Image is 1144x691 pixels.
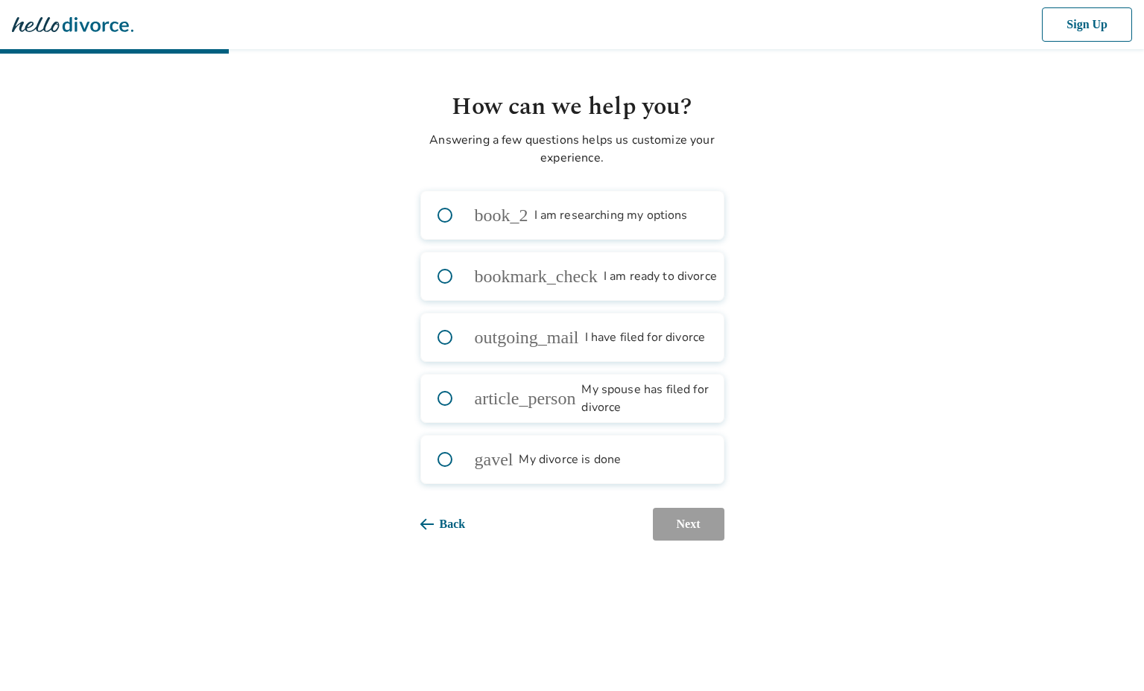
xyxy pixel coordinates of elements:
[648,508,724,541] button: Next
[420,508,491,541] button: Back
[475,206,528,224] span: book_2
[475,450,513,468] span: gavel
[534,206,688,224] span: I am researching my options
[604,267,717,285] span: I am ready to divorce
[1039,7,1132,42] button: Sign Up
[581,380,723,416] span: My spouse has filed for divorce
[585,328,706,346] span: I have filed for divorce
[420,89,724,125] h1: How can we help you?
[420,131,724,167] p: Answering a few questions helps us customize your experience.
[475,328,579,346] span: outgoing_mail
[475,389,576,407] span: article_person
[519,450,621,468] span: My divorce is done
[475,267,598,285] span: bookmark_check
